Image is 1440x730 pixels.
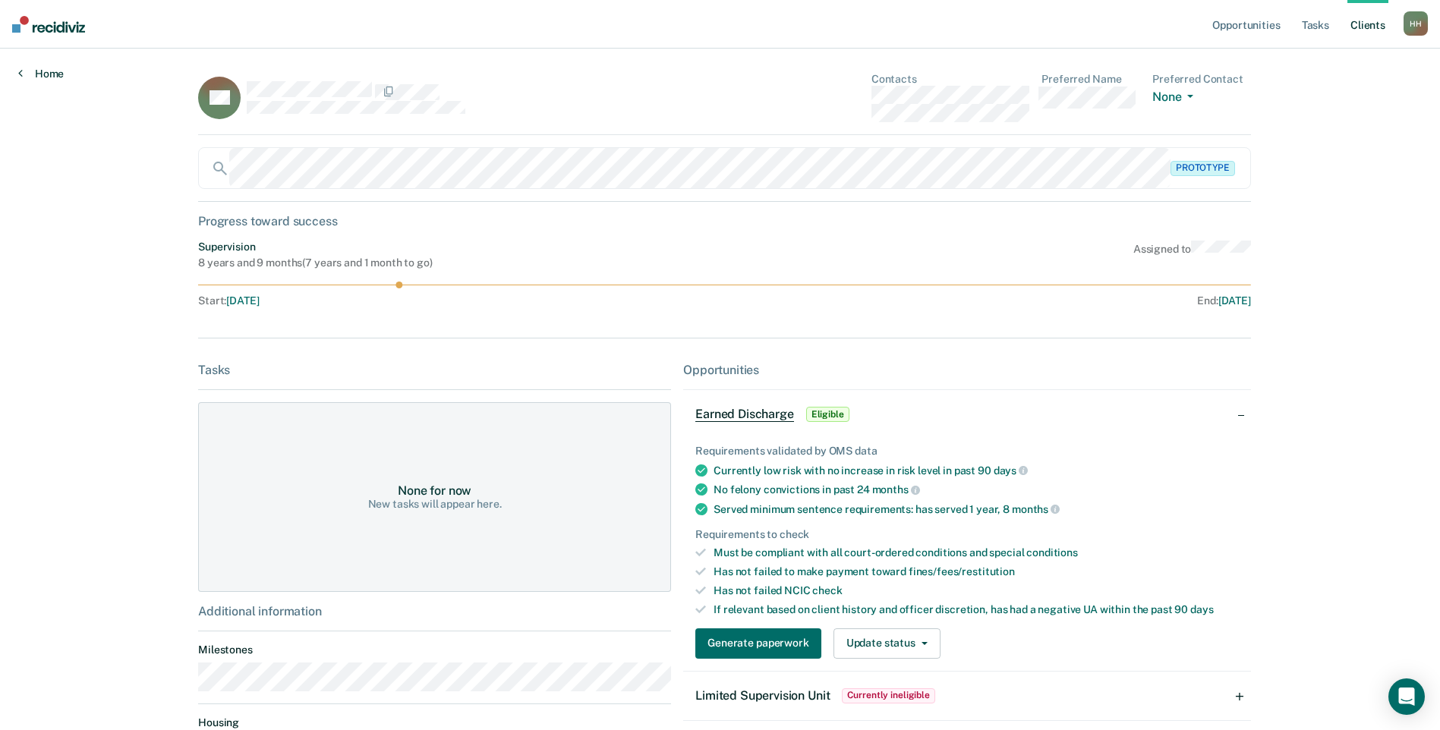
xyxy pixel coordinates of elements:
div: Open Intercom Messenger [1388,678,1425,715]
div: Requirements validated by OMS data [695,445,1239,458]
div: Progress toward success [198,214,1251,228]
div: None for now [398,483,471,498]
div: Currently low risk with no increase in risk level in past 90 [714,464,1239,477]
img: Recidiviz [12,16,85,33]
span: months [1012,503,1060,515]
div: Tasks [198,363,671,377]
div: Start : [198,294,725,307]
div: H H [1404,11,1428,36]
span: check [812,584,842,596]
div: Assigned to [1133,241,1251,269]
span: Currently ineligible [842,688,935,703]
div: No felony convictions in past 24 [714,483,1239,496]
button: Generate paperwork [695,628,821,659]
div: Limited Supervision UnitCurrently ineligible [683,672,1251,720]
span: [DATE] [1218,294,1251,307]
div: Supervision [198,241,432,253]
span: days [1190,603,1213,615]
button: HH [1404,11,1428,36]
span: conditions [1026,546,1078,559]
div: Has not failed to make payment toward [714,565,1239,578]
a: Navigate to form link [695,628,827,659]
div: Must be compliant with all court-ordered conditions and special [714,546,1239,559]
div: Requirements to check [695,528,1239,541]
span: months [872,483,920,496]
div: Additional information [198,604,671,618]
button: None [1152,90,1199,107]
span: Limited Supervision Unit [695,688,830,703]
span: Eligible [806,407,849,422]
a: Home [18,67,64,80]
span: fines/fees/restitution [909,565,1015,577]
div: New tasks will appear here. [368,498,502,511]
dt: Preferred Name [1041,73,1140,86]
span: Earned Discharge [695,407,793,422]
span: [DATE] [226,294,259,307]
dt: Preferred Contact [1152,73,1251,86]
div: End : [731,294,1251,307]
div: Served minimum sentence requirements: has served 1 year, 8 [714,502,1239,516]
div: 8 years and 9 months ( 7 years and 1 month to go ) [198,256,432,269]
dt: Housing [198,716,671,729]
div: Opportunities [683,363,1251,377]
dt: Milestones [198,643,671,656]
dt: Contacts [871,73,1029,86]
div: Has not failed NCIC [714,584,1239,597]
span: days [994,464,1028,477]
button: Update status [833,628,941,659]
div: Earned DischargeEligible [683,390,1251,439]
div: If relevant based on client history and officer discretion, has had a negative UA within the past 90 [714,603,1239,616]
